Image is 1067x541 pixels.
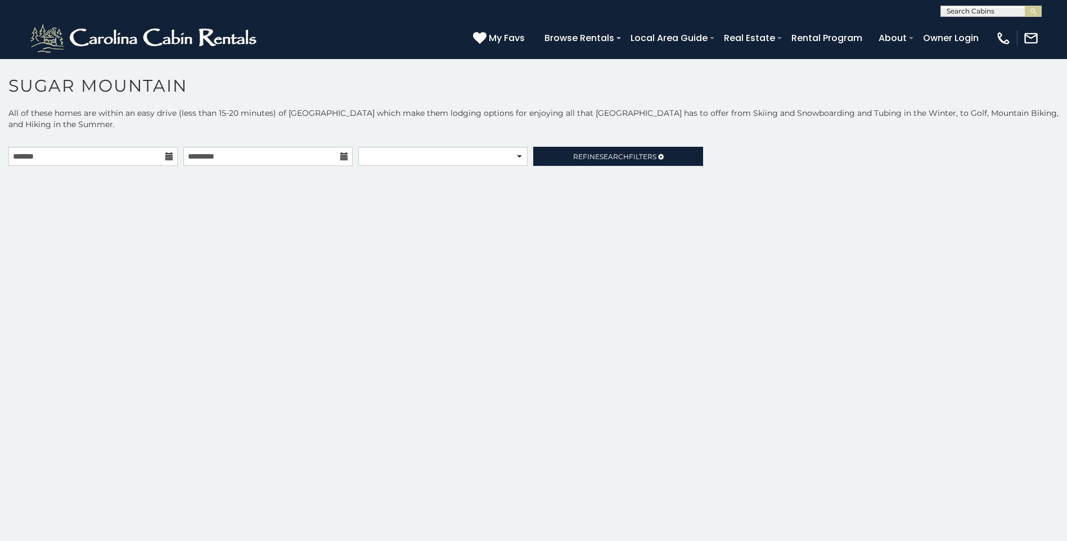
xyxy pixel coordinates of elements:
[1023,30,1039,46] img: mail-regular-white.png
[28,21,262,55] img: White-1-2.png
[573,152,656,161] span: Refine Filters
[718,28,781,48] a: Real Estate
[533,147,703,166] a: RefineSearchFilters
[873,28,912,48] a: About
[996,30,1011,46] img: phone-regular-white.png
[539,28,620,48] a: Browse Rentals
[600,152,629,161] span: Search
[473,31,528,46] a: My Favs
[489,31,525,45] span: My Favs
[625,28,713,48] a: Local Area Guide
[917,28,984,48] a: Owner Login
[786,28,868,48] a: Rental Program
